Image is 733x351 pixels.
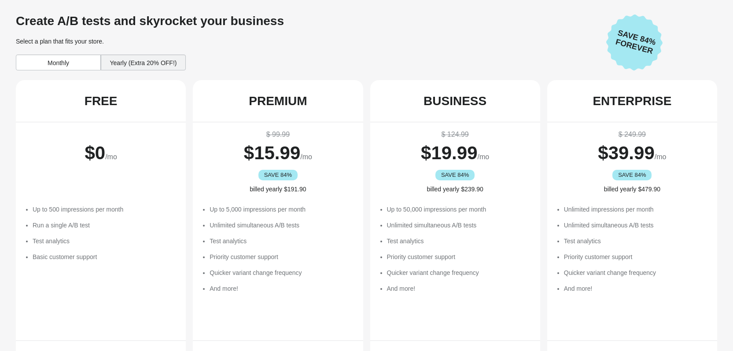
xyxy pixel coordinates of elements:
[387,284,531,293] li: And more!
[387,237,531,245] li: Test analytics
[16,14,599,28] div: Create A/B tests and skyrocket your business
[387,268,531,277] li: Quicker variant change frequency
[33,221,177,230] li: Run a single A/B test
[387,252,531,261] li: Priority customer support
[556,129,708,140] div: $ 249.99
[210,252,354,261] li: Priority customer support
[85,94,118,108] div: FREE
[564,284,708,293] li: And more!
[606,14,663,71] img: Save 84% Forever
[556,185,708,194] div: billed yearly $479.90
[258,170,298,180] div: SAVE 84%
[33,205,177,214] li: Up to 500 impressions per month
[655,153,667,161] span: /mo
[387,205,531,214] li: Up to 50,000 impressions per month
[424,94,486,108] div: BUSINESS
[421,143,477,163] span: $ 19.99
[387,221,531,230] li: Unlimited simultaneous A/B tests
[210,268,354,277] li: Quicker variant change frequency
[16,37,599,46] div: Select a plan that fits your store.
[608,27,662,58] span: Save 84% Forever
[249,94,307,108] div: PREMIUM
[101,55,186,70] div: Yearly (Extra 20% OFF!)
[598,143,654,163] span: $ 39.99
[564,268,708,277] li: Quicker variant change frequency
[210,237,354,245] li: Test analytics
[202,129,354,140] div: $ 99.99
[85,143,105,163] span: $ 0
[16,55,101,70] div: Monthly
[210,205,354,214] li: Up to 5,000 impressions per month
[379,129,531,140] div: $ 124.99
[244,143,300,163] span: $ 15.99
[379,185,531,194] div: billed yearly $239.90
[564,237,708,245] li: Test analytics
[564,205,708,214] li: Unlimited impressions per month
[478,153,490,161] span: /mo
[300,153,312,161] span: /mo
[202,185,354,194] div: billed yearly $191.90
[33,252,177,261] li: Basic customer support
[564,221,708,230] li: Unlimited simultaneous A/B tests
[210,221,354,230] li: Unlimited simultaneous A/B tests
[33,237,177,245] li: Test analytics
[435,170,475,180] div: SAVE 84%
[105,153,117,161] span: /mo
[612,170,652,180] div: SAVE 84%
[593,94,671,108] div: ENTERPRISE
[210,284,354,293] li: And more!
[564,252,708,261] li: Priority customer support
